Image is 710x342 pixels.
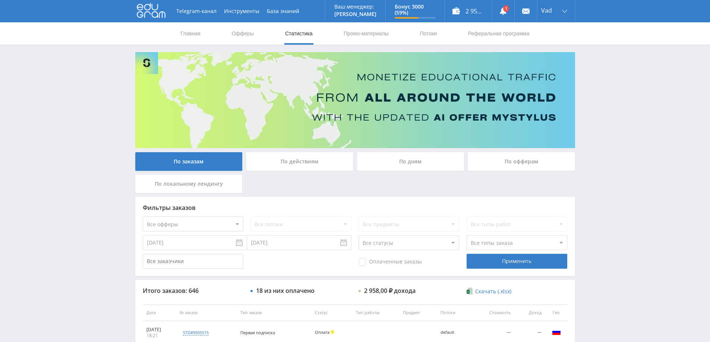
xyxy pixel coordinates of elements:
a: Потоки [419,22,438,45]
p: Ваш менеджер: [334,4,376,10]
div: По действиям [246,152,353,171]
div: По дням [357,152,464,171]
a: Офферы [231,22,255,45]
div: По офферам [468,152,575,171]
span: Оплаченные заказы [359,258,422,266]
a: Реферальная программа [467,22,530,45]
input: Все заказчики [143,254,243,269]
p: Бонус 3000 (59%) [395,4,436,16]
div: По локальному лендингу [135,175,243,193]
img: Banner [135,52,575,148]
p: [PERSON_NAME] [334,11,376,17]
div: Фильтры заказов [143,204,568,211]
span: Vad [541,7,552,13]
div: Применить [467,254,567,269]
div: По заказам [135,152,243,171]
a: Статистика [284,22,313,45]
a: Главная [180,22,201,45]
a: Промо-материалы [343,22,389,45]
